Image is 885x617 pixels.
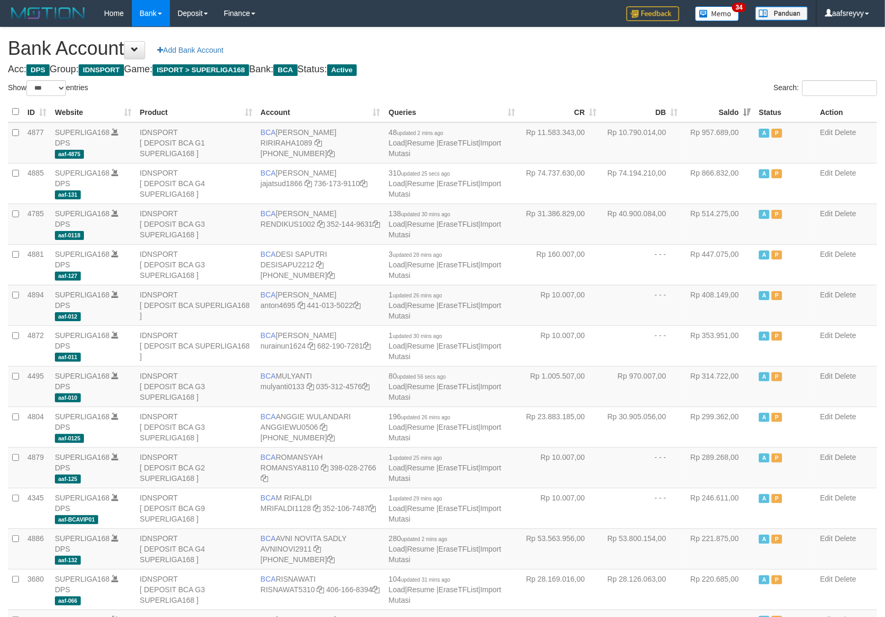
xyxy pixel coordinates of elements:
[835,209,856,218] a: Delete
[835,453,856,461] a: Delete
[519,102,601,122] th: CR: activate to sort column ascending
[407,504,434,513] a: Resume
[8,64,877,75] h4: Acc: Group: Game: Bank: Status:
[389,179,405,188] a: Load
[389,342,405,350] a: Load
[759,535,769,544] span: Active
[55,250,110,258] a: SUPERLIGA168
[601,407,682,447] td: Rp 30.905.056,00
[439,464,478,472] a: EraseTFList
[682,447,755,488] td: Rp 289.268,00
[519,285,601,325] td: Rp 10.007,00
[51,204,136,244] td: DPS
[51,447,136,488] td: DPS
[682,163,755,204] td: Rp 866.832,00
[23,488,51,528] td: 4345
[136,163,256,204] td: IDNSPORT [ DEPOSIT BCA G4 SUPERLIGA168 ]
[26,80,66,96] select: Showentries
[407,139,434,147] a: Resume
[401,171,450,177] span: updated 25 secs ago
[8,38,877,59] h1: Bank Account
[732,3,746,12] span: 34
[55,494,110,502] a: SUPERLIGA168
[389,220,501,239] a: Import Mutasi
[55,231,84,240] span: aaf-0118
[772,413,782,422] span: Paused
[519,528,601,569] td: Rp 53.563.956,00
[519,325,601,366] td: Rp 10.007,00
[835,169,856,177] a: Delete
[759,372,769,381] span: Active
[682,285,755,325] td: Rp 408.149,00
[802,80,877,96] input: Search:
[439,139,478,147] a: EraseTFList
[314,545,321,553] a: Copy AVNINOVI2911 to clipboard
[389,331,501,361] span: | | |
[26,64,50,76] span: DPS
[820,372,833,380] a: Edit
[393,293,442,298] span: updated 26 mins ago
[55,434,84,443] span: aaf-0125
[519,447,601,488] td: Rp 10.007,00
[51,325,136,366] td: DPS
[23,204,51,244] td: 4785
[256,325,385,366] td: [PERSON_NAME] 682-190-7281
[759,413,769,422] span: Active
[23,447,51,488] td: 4879
[256,204,385,244] td: [PERSON_NAME] 352-144-9631
[368,504,376,513] a: Copy 3521067487 to clipboard
[695,6,739,21] img: Button%20Memo.svg
[256,488,385,528] td: M RIFALDI 352-106-7487
[389,291,501,320] span: | | |
[360,179,367,188] a: Copy 7361739110 to clipboard
[256,102,385,122] th: Account: activate to sort column ascending
[389,412,451,421] span: 196
[601,102,682,122] th: DB: activate to sort column ascending
[820,291,833,299] a: Edit
[136,447,256,488] td: IDNSPORT [ DEPOSIT BCA G2 SUPERLIGA168 ]
[835,494,856,502] a: Delete
[55,515,98,524] span: aaf-BCAVIP01
[772,454,782,462] span: Paused
[23,407,51,447] td: 4804
[439,545,478,553] a: EraseTFList
[317,220,325,228] a: Copy RENDIKUS1002 to clipboard
[150,41,230,59] a: Add Bank Account
[407,342,434,350] a: Resume
[261,423,318,431] a: ANGGIEWU0506
[389,453,442,461] span: 1
[407,179,434,188] a: Resume
[774,80,877,96] label: Search:
[772,332,782,341] span: Paused
[407,423,434,431] a: Resume
[389,179,501,198] a: Import Mutasi
[439,342,478,350] a: EraseTFList
[261,412,276,421] span: BCA
[439,382,478,391] a: EraseTFList
[261,504,311,513] a: MRIFALDI1128
[136,102,256,122] th: Product: activate to sort column ascending
[389,382,501,401] a: Import Mutasi
[439,423,478,431] a: EraseTFList
[755,102,816,122] th: Status
[389,209,451,218] span: 138
[835,291,856,299] a: Delete
[601,366,682,407] td: Rp 970.007,00
[407,464,434,472] a: Resume
[820,534,833,543] a: Edit
[772,210,782,219] span: Paused
[55,209,110,218] a: SUPERLIGA168
[389,412,501,442] span: | | |
[261,372,276,380] span: BCA
[407,261,434,269] a: Resume
[439,585,478,594] a: EraseTFList
[327,271,335,279] a: Copy 4062280453 to clipboard
[55,169,110,177] a: SUPERLIGA168
[51,244,136,285] td: DPS
[55,393,81,402] span: aaf-010
[261,453,276,461] span: BCA
[389,250,442,258] span: 3
[55,150,84,159] span: aaf-4875
[820,209,833,218] a: Edit
[772,372,782,381] span: Paused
